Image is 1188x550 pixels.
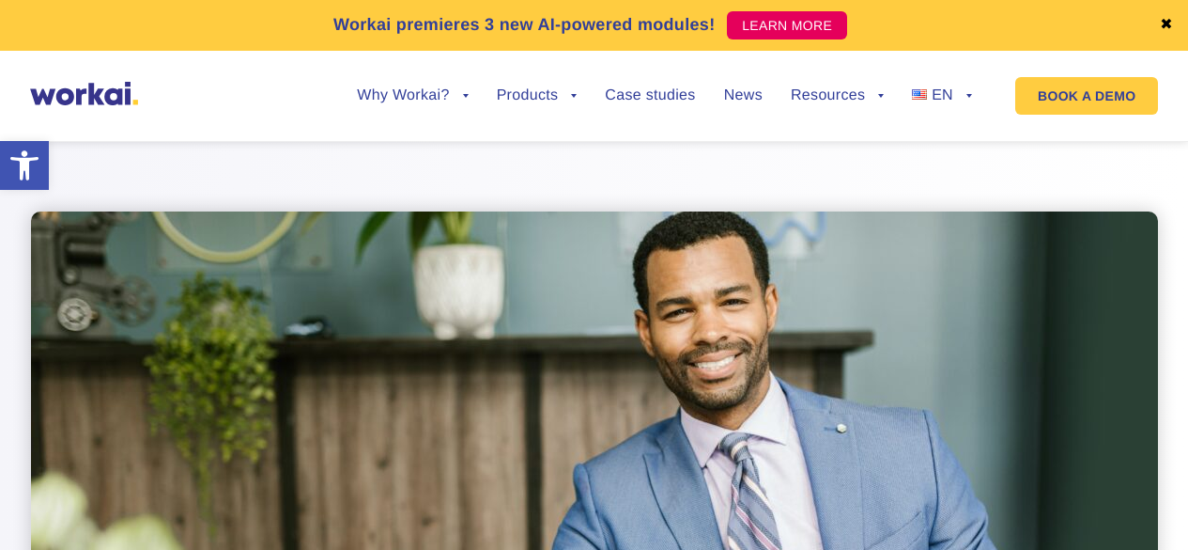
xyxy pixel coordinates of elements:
[357,88,468,103] a: Why Workai?
[727,11,847,39] a: LEARN MORE
[333,12,716,38] p: Workai premieres 3 new AI-powered modules!
[1160,18,1173,33] a: ✖
[724,88,763,103] a: News
[1015,77,1158,115] a: BOOK A DEMO
[605,88,695,103] a: Case studies
[497,88,578,103] a: Products
[791,88,884,103] a: Resources
[912,88,972,103] a: EN
[932,87,953,103] span: EN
